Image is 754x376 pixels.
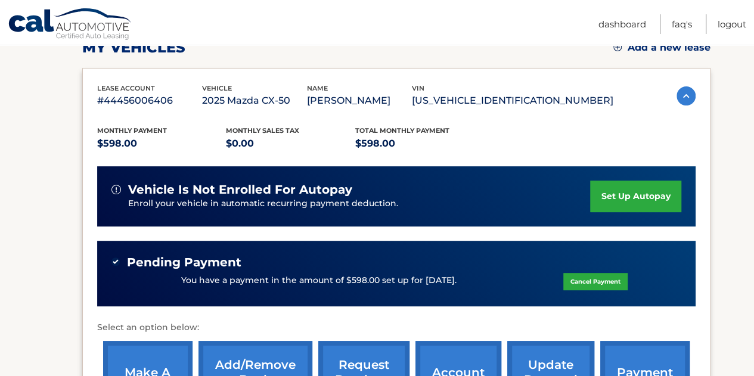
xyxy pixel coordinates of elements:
p: 2025 Mazda CX-50 [202,92,307,109]
span: Pending Payment [127,255,241,270]
p: [PERSON_NAME] [307,92,412,109]
span: vehicle is not enrolled for autopay [128,182,352,197]
p: [US_VEHICLE_IDENTIFICATION_NUMBER] [412,92,613,109]
img: check-green.svg [111,257,120,266]
h2: my vehicles [82,39,185,57]
p: $598.00 [97,135,226,152]
a: Dashboard [598,14,646,34]
p: $0.00 [226,135,355,152]
a: FAQ's [672,14,692,34]
span: vehicle [202,84,232,92]
span: Total Monthly Payment [355,126,449,135]
span: Monthly Payment [97,126,167,135]
a: Cal Automotive [8,8,133,42]
p: Enroll your vehicle in automatic recurring payment deduction. [128,197,591,210]
span: lease account [97,84,155,92]
span: Monthly sales Tax [226,126,299,135]
span: name [307,84,328,92]
img: alert-white.svg [111,185,121,194]
a: set up autopay [590,181,681,212]
a: Cancel Payment [563,273,628,290]
p: $598.00 [355,135,485,152]
img: accordion-active.svg [677,86,696,105]
span: vin [412,84,424,92]
a: Logout [718,14,746,34]
a: Add a new lease [613,42,710,54]
p: #44456006406 [97,92,202,109]
p: Select an option below: [97,321,696,335]
p: You have a payment in the amount of $598.00 set up for [DATE]. [181,274,457,287]
img: add.svg [613,43,622,51]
